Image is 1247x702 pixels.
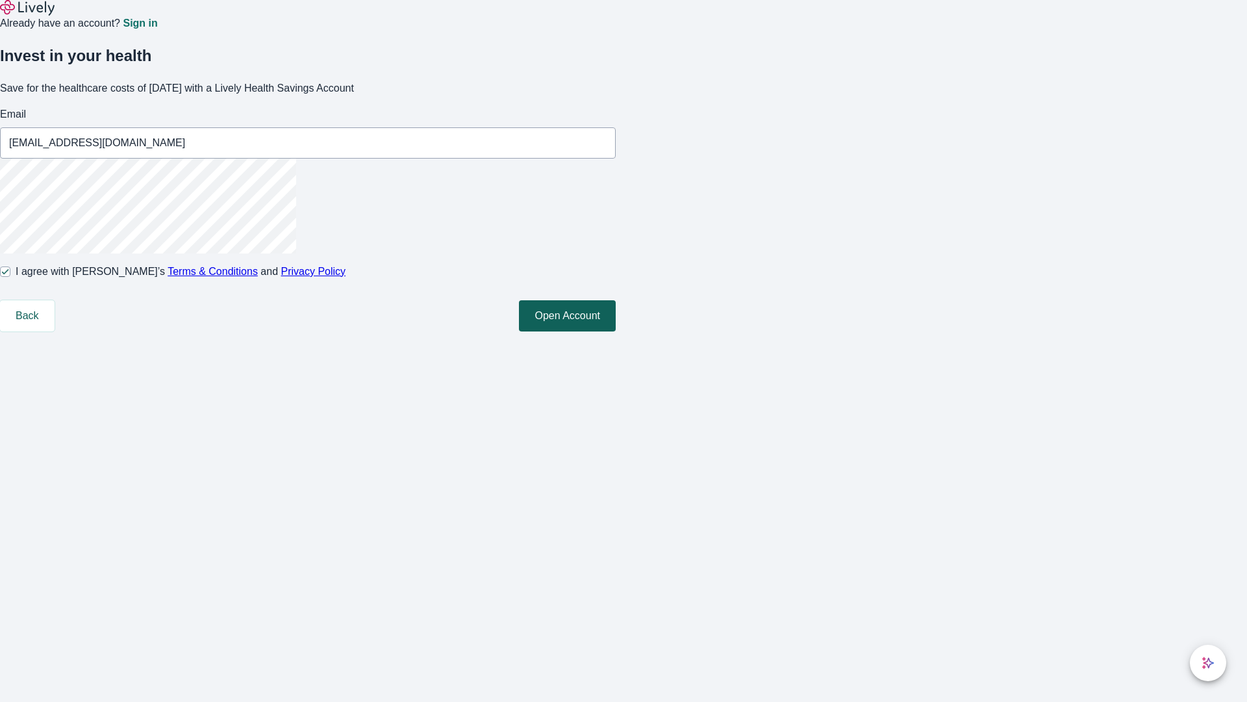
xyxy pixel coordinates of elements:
button: chat [1190,645,1226,681]
button: Open Account [519,300,616,331]
a: Sign in [123,18,157,29]
svg: Lively AI Assistant [1202,656,1215,669]
span: I agree with [PERSON_NAME]’s and [16,264,346,279]
a: Privacy Policy [281,266,346,277]
a: Terms & Conditions [168,266,258,277]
